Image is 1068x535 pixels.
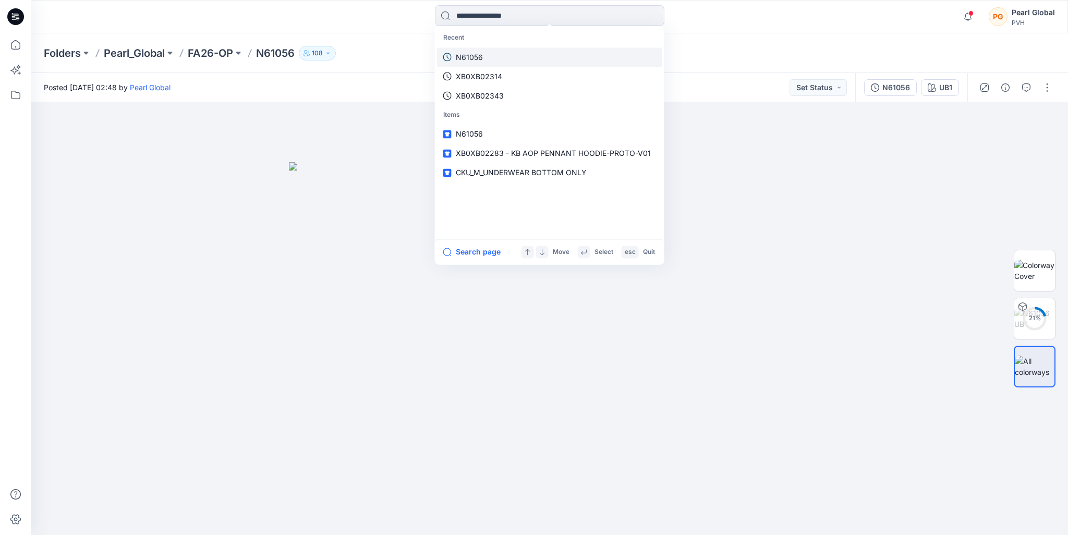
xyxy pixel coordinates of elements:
p: Quit [643,247,655,258]
p: Move [553,247,569,258]
a: Pearl_Global [104,46,165,60]
p: XB0XB02314 [456,71,502,82]
div: UB1 [939,82,952,93]
p: Select [594,247,613,258]
img: eyJhbGciOiJIUzI1NiIsImtpZCI6IjAiLCJzbHQiOiJzZXMiLCJ0eXAiOiJKV1QifQ.eyJkYXRhIjp7InR5cGUiOiJzdG9yYW... [289,162,810,535]
a: FA26-OP [188,46,233,60]
a: N61056 [437,125,662,144]
button: N61056 [864,79,917,96]
div: 21 % [1022,314,1047,323]
p: Items [437,105,662,125]
img: N61056 UB1 [1014,308,1055,330]
button: UB1 [921,79,959,96]
a: XB0XB02283 - KB AOP PENNANT HOODIE-PROTO-V01 [437,144,662,163]
div: PG [989,7,1008,26]
p: esc [625,247,636,258]
p: Recent [437,28,662,47]
img: Colorway Cover [1014,260,1055,282]
a: CKU_M_UNDERWEAR BOTTOM ONLY [437,163,662,183]
div: PVH [1012,19,1055,27]
span: Posted [DATE] 02:48 by [44,82,171,93]
a: XB0XB02314 [437,67,662,86]
p: N61056 [256,46,295,60]
a: Folders [44,46,81,60]
p: XB0XB02343 [456,90,504,101]
a: Pearl Global [130,83,171,92]
span: CKU_M_UNDERWEAR BOTTOM ONLY [456,168,587,177]
p: N61056 [456,52,483,63]
span: XB0XB02283 - KB AOP PENNANT HOODIE-PROTO-V01 [456,149,651,158]
img: All colorways [1015,356,1054,378]
button: Search page [443,246,501,258]
span: N61056 [456,130,483,139]
a: N61056 [437,47,662,67]
div: Pearl Global [1012,6,1055,19]
button: 108 [299,46,336,60]
p: 108 [312,47,323,59]
div: N61056 [882,82,910,93]
button: Details [997,79,1014,96]
a: XB0XB02343 [437,86,662,105]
